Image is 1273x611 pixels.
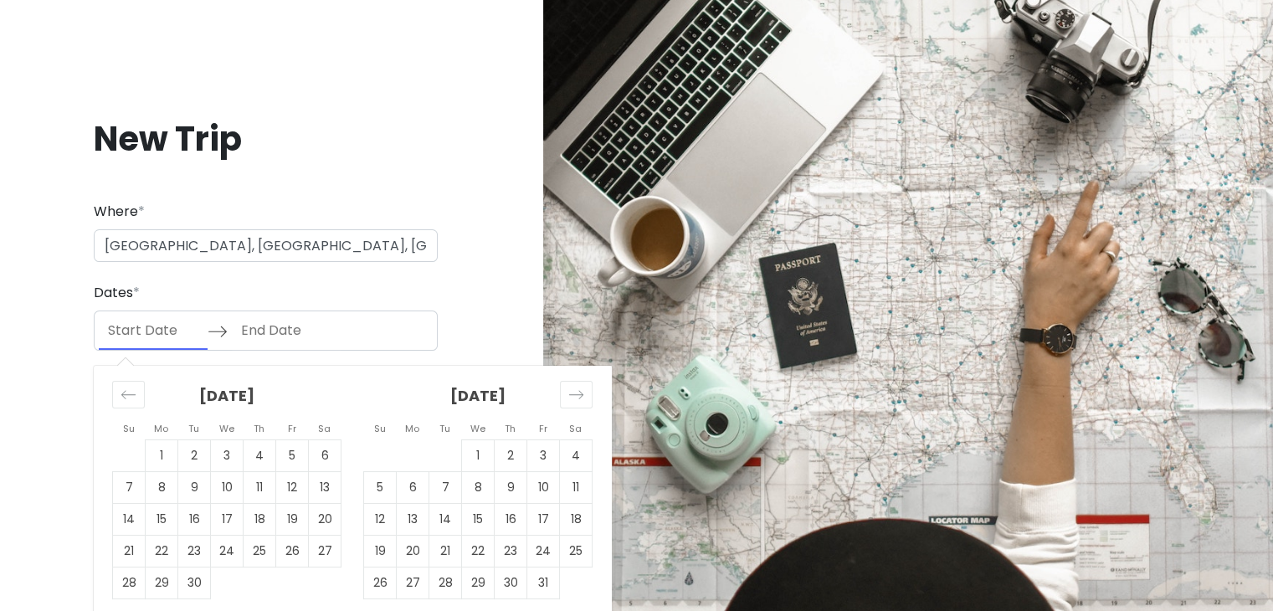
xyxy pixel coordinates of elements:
[495,567,527,598] td: Choose Thursday, October 30, 2025 as your check-in date. It’s available.
[450,385,506,406] strong: [DATE]
[397,535,429,567] td: Choose Monday, October 20, 2025 as your check-in date. It’s available.
[113,567,146,598] td: Choose Sunday, September 28, 2025 as your check-in date. It’s available.
[112,381,145,408] div: Move backward to switch to the previous month.
[178,567,211,598] td: Choose Tuesday, September 30, 2025 as your check-in date. It’s available.
[113,471,146,503] td: Choose Sunday, September 7, 2025 as your check-in date. It’s available.
[495,471,527,503] td: Choose Thursday, October 9, 2025 as your check-in date. It’s available.
[560,439,593,471] td: Choose Saturday, October 4, 2025 as your check-in date. It’s available.
[113,503,146,535] td: Choose Sunday, September 14, 2025 as your check-in date. It’s available.
[560,503,593,535] td: Choose Saturday, October 18, 2025 as your check-in date. It’s available.
[470,422,485,435] small: We
[364,503,397,535] td: Choose Sunday, October 12, 2025 as your check-in date. It’s available.
[276,535,309,567] td: Choose Friday, September 26, 2025 as your check-in date. It’s available.
[94,201,145,223] label: Where
[569,422,582,435] small: Sa
[429,535,462,567] td: Choose Tuesday, October 21, 2025 as your check-in date. It’s available.
[364,471,397,503] td: Choose Sunday, October 5, 2025 as your check-in date. It’s available.
[244,503,276,535] td: Choose Thursday, September 18, 2025 as your check-in date. It’s available.
[439,422,450,435] small: Tu
[178,439,211,471] td: Choose Tuesday, September 2, 2025 as your check-in date. It’s available.
[219,422,234,435] small: We
[397,503,429,535] td: Choose Monday, October 13, 2025 as your check-in date. It’s available.
[462,439,495,471] td: Choose Wednesday, October 1, 2025 as your check-in date. It’s available.
[123,422,135,435] small: Su
[560,535,593,567] td: Choose Saturday, October 25, 2025 as your check-in date. It’s available.
[94,229,438,263] input: City (e.g., New York)
[146,503,178,535] td: Choose Monday, September 15, 2025 as your check-in date. It’s available.
[495,503,527,535] td: Choose Thursday, October 16, 2025 as your check-in date. It’s available.
[178,471,211,503] td: Choose Tuesday, September 9, 2025 as your check-in date. It’s available.
[232,311,341,350] input: End Date
[178,535,211,567] td: Choose Tuesday, September 23, 2025 as your check-in date. It’s available.
[527,439,560,471] td: Choose Friday, October 3, 2025 as your check-in date. It’s available.
[462,503,495,535] td: Choose Wednesday, October 15, 2025 as your check-in date. It’s available.
[94,117,438,161] h1: New Trip
[211,471,244,503] td: Choose Wednesday, September 10, 2025 as your check-in date. It’s available.
[288,422,296,435] small: Fr
[199,385,254,406] strong: [DATE]
[309,535,341,567] td: Choose Saturday, September 27, 2025 as your check-in date. It’s available.
[254,422,264,435] small: Th
[429,567,462,598] td: Choose Tuesday, October 28, 2025 as your check-in date. It’s available.
[397,567,429,598] td: Choose Monday, October 27, 2025 as your check-in date. It’s available.
[495,535,527,567] td: Choose Thursday, October 23, 2025 as your check-in date. It’s available.
[527,503,560,535] td: Choose Friday, October 17, 2025 as your check-in date. It’s available.
[462,471,495,503] td: Choose Wednesday, October 8, 2025 as your check-in date. It’s available.
[309,439,341,471] td: Choose Saturday, September 6, 2025 as your check-in date. It’s available.
[462,567,495,598] td: Choose Wednesday, October 29, 2025 as your check-in date. It’s available.
[495,439,527,471] td: Choose Thursday, October 2, 2025 as your check-in date. It’s available.
[178,503,211,535] td: Choose Tuesday, September 16, 2025 as your check-in date. It’s available.
[405,422,419,435] small: Mo
[397,471,429,503] td: Choose Monday, October 6, 2025 as your check-in date. It’s available.
[539,422,547,435] small: Fr
[374,422,386,435] small: Su
[505,422,516,435] small: Th
[429,503,462,535] td: Choose Tuesday, October 14, 2025 as your check-in date. It’s available.
[146,439,178,471] td: Choose Monday, September 1, 2025 as your check-in date. It’s available.
[146,535,178,567] td: Choose Monday, September 22, 2025 as your check-in date. It’s available.
[113,535,146,567] td: Choose Sunday, September 21, 2025 as your check-in date. It’s available.
[429,471,462,503] td: Choose Tuesday, October 7, 2025 as your check-in date. It’s available.
[244,439,276,471] td: Choose Thursday, September 4, 2025 as your check-in date. It’s available.
[211,439,244,471] td: Choose Wednesday, September 3, 2025 as your check-in date. It’s available.
[527,535,560,567] td: Choose Friday, October 24, 2025 as your check-in date. It’s available.
[188,422,199,435] small: Tu
[318,422,331,435] small: Sa
[560,471,593,503] td: Choose Saturday, October 11, 2025 as your check-in date. It’s available.
[244,471,276,503] td: Choose Thursday, September 11, 2025 as your check-in date. It’s available.
[99,311,208,350] input: Start Date
[154,422,168,435] small: Mo
[364,567,397,598] td: Choose Sunday, October 26, 2025 as your check-in date. It’s available.
[527,471,560,503] td: Choose Friday, October 10, 2025 as your check-in date. It’s available.
[560,381,593,408] div: Move forward to switch to the next month.
[276,471,309,503] td: Choose Friday, September 12, 2025 as your check-in date. It’s available.
[527,567,560,598] td: Choose Friday, October 31, 2025 as your check-in date. It’s available.
[364,535,397,567] td: Choose Sunday, October 19, 2025 as your check-in date. It’s available.
[276,503,309,535] td: Choose Friday, September 19, 2025 as your check-in date. It’s available.
[309,471,341,503] td: Choose Saturday, September 13, 2025 as your check-in date. It’s available.
[211,535,244,567] td: Choose Wednesday, September 24, 2025 as your check-in date. It’s available.
[146,471,178,503] td: Choose Monday, September 8, 2025 as your check-in date. It’s available.
[211,503,244,535] td: Choose Wednesday, September 17, 2025 as your check-in date. It’s available.
[276,439,309,471] td: Choose Friday, September 5, 2025 as your check-in date. It’s available.
[94,282,140,304] label: Dates
[244,535,276,567] td: Choose Thursday, September 25, 2025 as your check-in date. It’s available.
[146,567,178,598] td: Choose Monday, September 29, 2025 as your check-in date. It’s available.
[309,503,341,535] td: Choose Saturday, September 20, 2025 as your check-in date. It’s available.
[462,535,495,567] td: Choose Wednesday, October 22, 2025 as your check-in date. It’s available.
